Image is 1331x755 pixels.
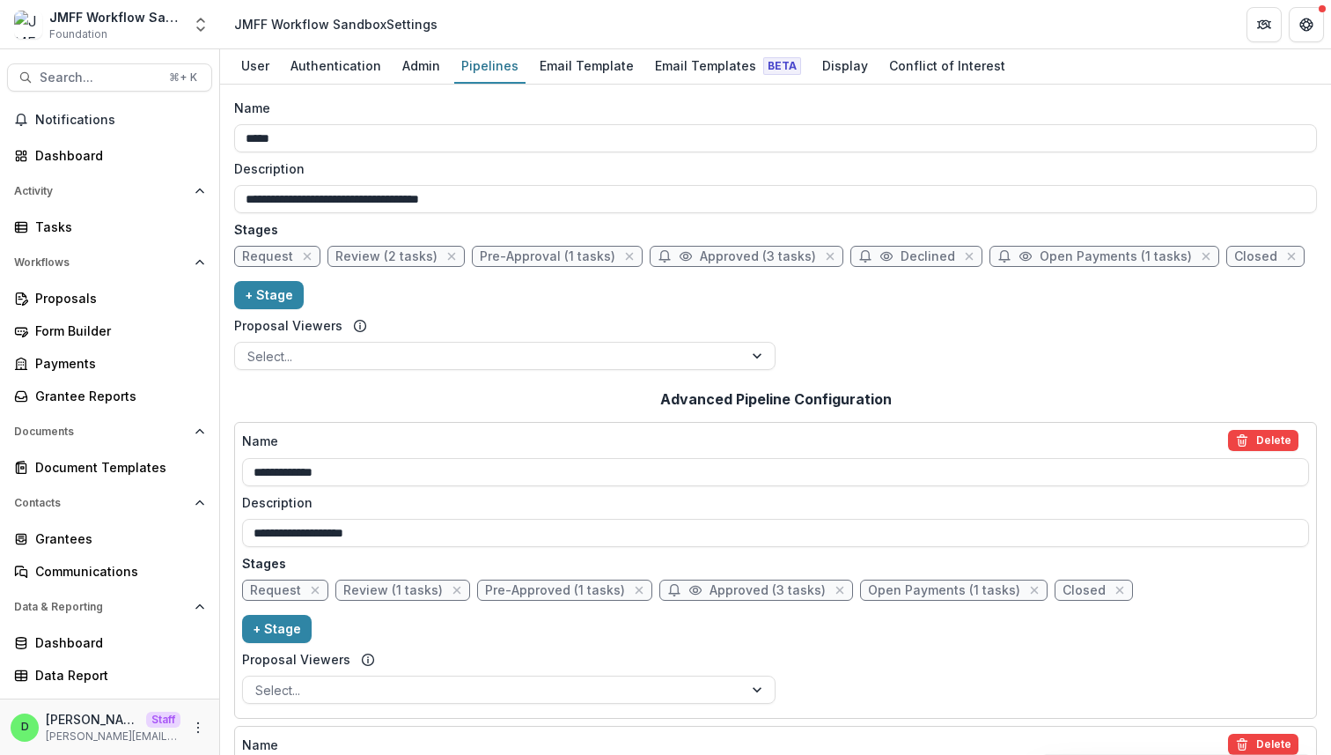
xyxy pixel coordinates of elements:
[710,583,826,598] span: Approved (3 tasks)
[7,106,212,134] button: Notifications
[533,53,641,78] div: Email Template
[242,249,293,264] span: Request
[250,583,301,598] span: Request
[14,11,42,39] img: JMFF Workflow Sandbox
[35,387,198,405] div: Grantee Reports
[234,15,438,33] div: JMFF Workflow Sandbox Settings
[648,53,808,78] div: Email Templates
[298,248,316,265] button: close
[395,49,447,84] a: Admin
[648,49,808,84] a: Email Templates Beta
[882,49,1012,84] a: Conflict of Interest
[234,220,1317,239] p: Stages
[1289,7,1324,42] button: Get Help
[21,722,29,733] div: Divyansh
[1246,7,1282,42] button: Partners
[1197,248,1215,265] button: close
[242,650,350,669] label: Proposal Viewers
[14,497,188,509] span: Contacts
[7,628,212,657] a: Dashboard
[7,212,212,241] a: Tasks
[35,146,198,165] div: Dashboard
[146,712,180,728] p: Staff
[35,218,198,236] div: Tasks
[306,581,324,599] button: close
[485,583,625,598] span: Pre-Approved (1 tasks)
[283,49,388,84] a: Authentication
[234,281,304,309] button: + Stage
[7,284,212,313] a: Proposals
[283,53,388,78] div: Authentication
[630,581,648,599] button: close
[35,322,198,340] div: Form Builder
[960,248,978,265] button: close
[335,249,438,264] span: Review (2 tasks)
[7,141,212,170] a: Dashboard
[7,593,212,621] button: Open Data & Reporting
[242,493,1298,512] label: Description
[7,661,212,690] a: Data Report
[49,8,181,26] div: JMFF Workflow Sandbox
[14,185,188,197] span: Activity
[1063,583,1106,598] span: Closed
[700,249,816,264] span: Approved (3 tasks)
[46,729,180,744] p: [PERSON_NAME][EMAIL_ADDRESS][DOMAIN_NAME]
[242,554,1309,573] p: Stages
[1228,734,1298,755] button: delete
[46,710,139,729] p: [PERSON_NAME]
[40,70,158,85] span: Search...
[234,53,276,78] div: User
[234,316,342,335] label: Proposal Viewers
[227,11,445,37] nav: breadcrumb
[49,26,107,42] span: Foundation
[35,562,198,581] div: Communications
[533,49,641,84] a: Email Template
[242,615,312,643] button: + Stage
[831,581,849,599] button: close
[35,458,198,477] div: Document Templates
[14,426,188,438] span: Documents
[35,529,198,548] div: Grantees
[868,583,1020,598] span: Open Payments (1 tasks)
[7,418,212,446] button: Open Documents
[621,248,638,265] button: close
[1228,430,1298,451] button: delete
[7,489,212,517] button: Open Contacts
[480,249,615,264] span: Pre-Approval (1 tasks)
[35,633,198,652] div: Dashboard
[14,601,188,613] span: Data & Reporting
[821,248,839,265] button: close
[815,53,875,78] div: Display
[165,68,201,87] div: ⌘ + K
[14,256,188,269] span: Workflows
[7,63,212,92] button: Search...
[1111,581,1129,599] button: close
[234,159,1306,178] label: Description
[815,49,875,84] a: Display
[901,249,955,264] span: Declined
[7,248,212,277] button: Open Workflows
[188,7,213,42] button: Open entity switcher
[1026,581,1043,599] button: close
[7,557,212,586] a: Communications
[448,581,466,599] button: close
[7,453,212,482] a: Document Templates
[1040,249,1192,264] span: Open Payments (1 tasks)
[763,57,801,75] span: Beta
[35,666,198,685] div: Data Report
[454,49,526,84] a: Pipelines
[188,717,209,738] button: More
[35,289,198,307] div: Proposals
[242,432,278,450] p: Name
[35,113,205,128] span: Notifications
[882,53,1012,78] div: Conflict of Interest
[443,248,460,265] button: close
[7,524,212,553] a: Grantees
[242,736,278,754] p: Name
[7,177,212,205] button: Open Activity
[234,99,270,117] p: Name
[395,53,447,78] div: Admin
[35,354,198,373] div: Payments
[1283,248,1300,265] button: close
[234,49,276,84] a: User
